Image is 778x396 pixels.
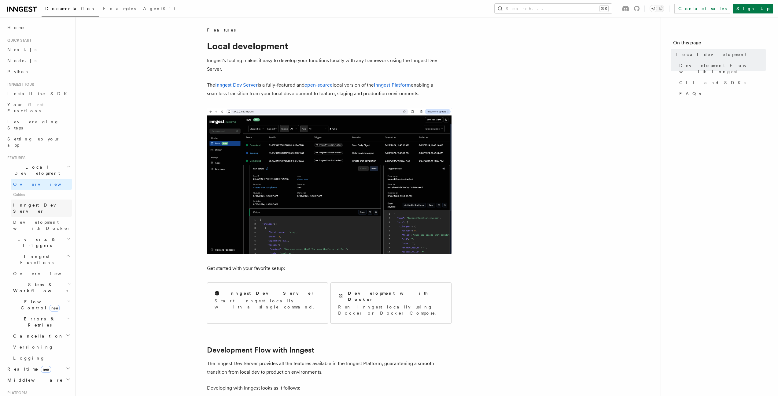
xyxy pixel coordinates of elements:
a: FAQs [677,88,766,99]
span: Leveraging Steps [7,119,59,130]
a: Your first Functions [5,99,72,116]
span: Home [7,24,24,31]
a: Development with DockerRun Inngest locally using Docker or Docker Compose. [330,282,452,324]
span: Your first Functions [7,102,44,113]
a: Development Flow with Inngest [677,60,766,77]
a: Overview [11,179,72,190]
span: Quick start [5,38,31,43]
p: Run Inngest locally using Docker or Docker Compose. [338,304,444,316]
span: Overview [13,271,76,276]
a: Next.js [5,44,72,55]
button: Flow Controlnew [11,296,72,313]
button: Cancellation [11,331,72,342]
a: Node.js [5,55,72,66]
button: Local Development [5,162,72,179]
a: Leveraging Steps [5,116,72,133]
a: Logging [11,353,72,364]
a: Setting up your app [5,133,72,151]
a: Install the SDK [5,88,72,99]
a: Documentation [42,2,99,17]
a: Overview [11,268,72,279]
span: new [41,366,51,373]
button: Steps & Workflows [11,279,72,296]
a: Home [5,22,72,33]
span: FAQs [679,91,701,97]
span: Development Flow with Inngest [679,62,766,75]
img: The Inngest Dev Server on the Functions page [207,108,452,254]
span: Steps & Workflows [11,282,68,294]
span: Inngest Functions [5,253,66,266]
a: Local development [673,49,766,60]
span: Logging [13,356,45,361]
button: Events & Triggers [5,234,72,251]
button: Inngest Functions [5,251,72,268]
p: The is a fully-featured and local version of the enabling a seamless transition from your local d... [207,81,452,98]
span: Local development [676,51,747,58]
kbd: ⌘K [600,6,608,12]
div: Local Development [5,179,72,234]
span: Events & Triggers [5,236,67,248]
span: Setting up your app [7,136,60,148]
span: Next.js [7,47,36,52]
a: AgentKit [139,2,179,17]
p: Developing with Inngest looks as it follows: [207,384,452,392]
span: Documentation [45,6,96,11]
h2: Development with Docker [348,290,444,302]
span: Middleware [5,377,63,383]
span: Local Development [5,164,67,176]
a: Examples [99,2,139,17]
a: Inngest Dev Server [11,200,72,217]
span: Cancellation [11,333,64,339]
a: Python [5,66,72,77]
span: Errors & Retries [11,316,66,328]
a: Development Flow with Inngest [207,346,314,354]
a: Inngest Dev ServerStart Inngest locally with a single command. [207,282,328,324]
span: Examples [103,6,136,11]
p: Start Inngest locally with a single command. [215,298,320,310]
p: The Inngest Dev Server provides all the features available in the Inngest Platform, guaranteeing ... [207,359,452,376]
a: Inngest Platform [374,82,411,88]
span: Python [7,69,30,74]
h1: Local development [207,40,452,51]
h4: On this page [673,39,766,49]
span: new [50,305,60,312]
span: Features [207,27,236,33]
a: CLI and SDKs [677,77,766,88]
span: Platform [5,390,28,395]
p: Get started with your favorite setup: [207,264,452,273]
span: AgentKit [143,6,175,11]
span: Install the SDK [7,91,71,96]
button: Middleware [5,375,72,386]
a: Versioning [11,342,72,353]
span: Inngest tour [5,82,34,87]
span: Versioning [13,345,53,349]
span: Guides [11,190,72,200]
button: Realtimenew [5,364,72,375]
span: CLI and SDKs [679,80,746,86]
span: Flow Control [11,299,67,311]
span: Realtime [5,366,51,372]
button: Toggle dark mode [650,5,664,12]
span: Inngest Dev Server [13,203,65,214]
span: Node.js [7,58,36,63]
span: Features [5,155,25,160]
a: Development with Docker [11,217,72,234]
button: Errors & Retries [11,313,72,331]
a: Sign Up [733,4,773,13]
span: Overview [13,182,76,187]
h2: Inngest Dev Server [224,290,315,296]
div: Inngest Functions [5,268,72,364]
a: Inngest Dev Server [215,82,258,88]
p: Inngest's tooling makes it easy to develop your functions locally with any framework using the In... [207,56,452,73]
span: Development with Docker [13,220,71,231]
a: Contact sales [674,4,730,13]
button: Search...⌘K [495,4,612,13]
a: open-source [304,82,333,88]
